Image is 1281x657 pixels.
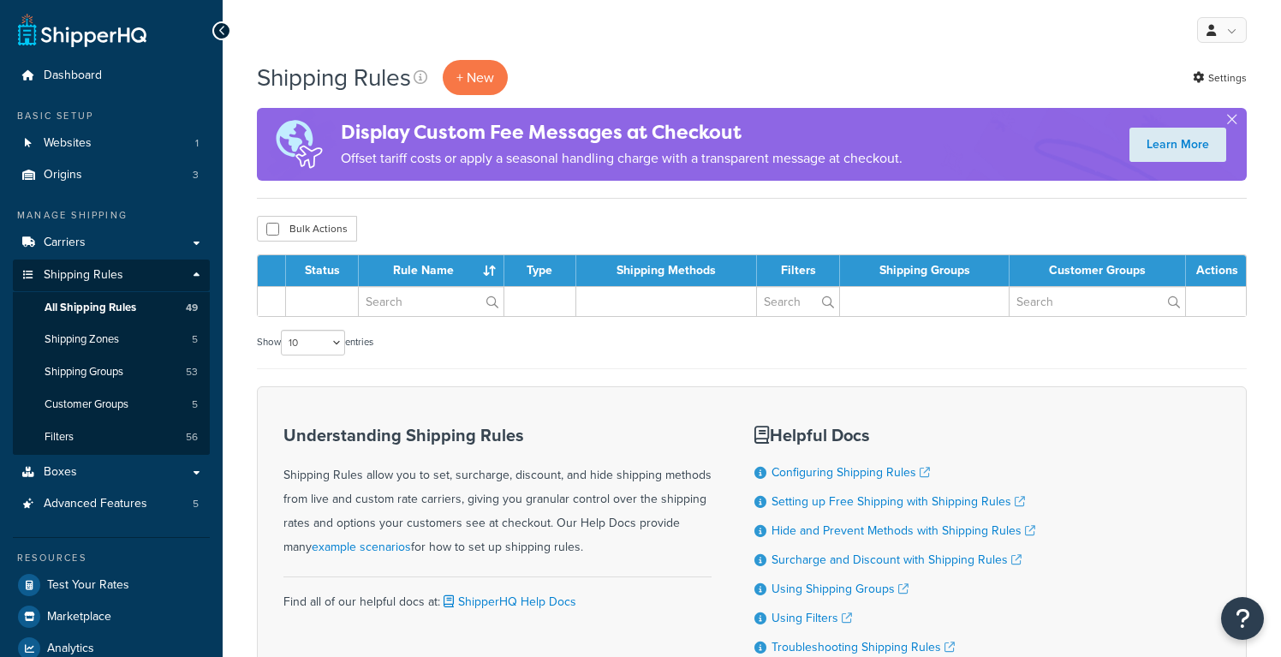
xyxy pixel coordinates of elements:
[757,287,839,316] input: Search
[13,421,210,453] a: Filters 56
[772,551,1022,569] a: Surcharge and Discount with Shipping Rules
[359,255,504,286] th: Rule Name
[13,128,210,159] a: Websites 1
[193,168,199,182] span: 3
[45,397,128,412] span: Customer Groups
[44,136,92,151] span: Websites
[13,227,210,259] a: Carriers
[257,216,357,242] button: Bulk Actions
[772,580,909,598] a: Using Shipping Groups
[1010,255,1186,286] th: Customer Groups
[13,457,210,488] a: Boxes
[186,301,198,315] span: 49
[772,493,1025,511] a: Setting up Free Shipping with Shipping Rules
[45,332,119,347] span: Shipping Zones
[1129,128,1226,162] a: Learn More
[13,551,210,565] div: Resources
[44,497,147,511] span: Advanced Features
[772,463,930,481] a: Configuring Shipping Rules
[13,159,210,191] a: Origins 3
[13,109,210,123] div: Basic Setup
[341,146,903,170] p: Offset tariff costs or apply a seasonal handling charge with a transparent message at checkout.
[192,332,198,347] span: 5
[13,601,210,632] a: Marketplace
[840,255,1010,286] th: Shipping Groups
[283,426,712,559] div: Shipping Rules allow you to set, surcharge, discount, and hide shipping methods from live and cus...
[44,69,102,83] span: Dashboard
[193,497,199,511] span: 5
[18,13,146,47] a: ShipperHQ Home
[754,426,1035,445] h3: Helpful Docs
[13,260,210,455] li: Shipping Rules
[257,330,373,355] label: Show entries
[13,128,210,159] li: Websites
[257,61,411,94] h1: Shipping Rules
[13,292,210,324] a: All Shipping Rules 49
[772,638,955,656] a: Troubleshooting Shipping Rules
[283,426,712,445] h3: Understanding Shipping Rules
[186,430,198,445] span: 56
[13,389,210,421] a: Customer Groups 5
[44,236,86,250] span: Carriers
[283,576,712,614] div: Find all of our helpful docs at:
[281,330,345,355] select: Showentries
[186,365,198,379] span: 53
[192,397,198,412] span: 5
[44,168,82,182] span: Origins
[13,292,210,324] li: All Shipping Rules
[13,356,210,388] a: Shipping Groups 53
[13,488,210,520] li: Advanced Features
[13,488,210,520] a: Advanced Features 5
[45,430,74,445] span: Filters
[44,465,77,480] span: Boxes
[13,570,210,600] a: Test Your Rates
[13,208,210,223] div: Manage Shipping
[312,538,411,556] a: example scenarios
[1010,287,1185,316] input: Search
[13,356,210,388] li: Shipping Groups
[772,522,1035,540] a: Hide and Prevent Methods with Shipping Rules
[45,365,123,379] span: Shipping Groups
[341,118,903,146] h4: Display Custom Fee Messages at Checkout
[47,578,129,593] span: Test Your Rates
[45,301,136,315] span: All Shipping Rules
[195,136,199,151] span: 1
[13,389,210,421] li: Customer Groups
[13,60,210,92] a: Dashboard
[504,255,576,286] th: Type
[772,609,852,627] a: Using Filters
[13,421,210,453] li: Filters
[359,287,503,316] input: Search
[13,159,210,191] li: Origins
[47,610,111,624] span: Marketplace
[1221,597,1264,640] button: Open Resource Center
[13,324,210,355] li: Shipping Zones
[576,255,758,286] th: Shipping Methods
[443,60,508,95] p: + New
[44,268,123,283] span: Shipping Rules
[13,260,210,291] a: Shipping Rules
[440,593,576,611] a: ShipperHQ Help Docs
[1193,66,1247,90] a: Settings
[257,108,341,181] img: duties-banner-06bc72dcb5fe05cb3f9472aba00be2ae8eb53ab6f0d8bb03d382ba314ac3c341.png
[286,255,359,286] th: Status
[13,324,210,355] a: Shipping Zones 5
[1186,255,1246,286] th: Actions
[47,642,94,656] span: Analytics
[757,255,840,286] th: Filters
